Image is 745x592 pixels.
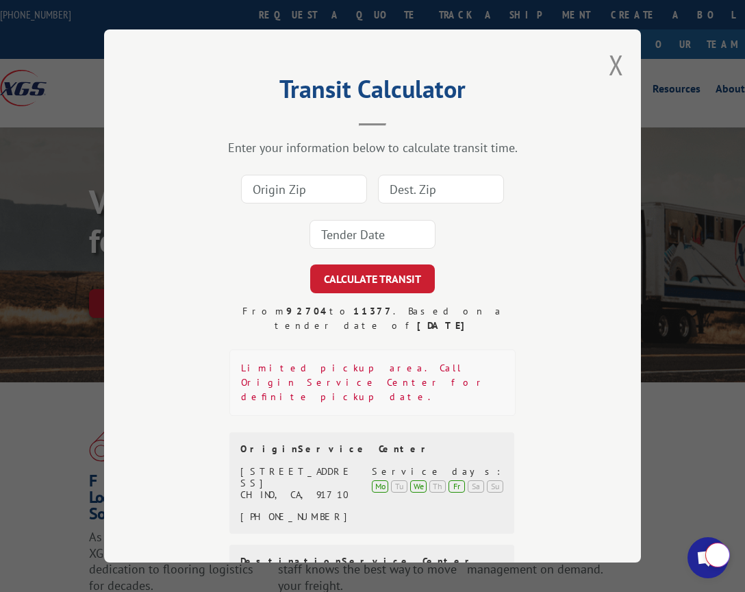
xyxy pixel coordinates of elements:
div: From to . Based on a tender date of [229,304,516,333]
div: Limited pickup area. Call Origin Service Center for definite pickup date. [229,349,516,416]
div: Enter your information below to calculate transit time. [173,140,572,156]
div: Mo [372,480,388,493]
div: [STREET_ADDRESS] [240,466,356,489]
div: Open chat [687,537,729,578]
div: CHINO, CA, 91710 [240,489,356,501]
input: Tender Date [310,220,435,249]
button: Close modal [609,47,624,83]
div: [PHONE_NUMBER] [240,512,356,523]
input: Origin Zip [241,175,367,203]
h2: Transit Calculator [173,79,572,106]
div: Origin Service Center [240,443,503,455]
strong: 92704 [286,305,329,317]
div: We [410,480,427,493]
strong: 11377 [353,305,393,317]
div: Service days: [372,466,503,478]
strong: [DATE] [417,319,471,332]
input: Dest. Zip [378,175,504,203]
div: Su [487,480,503,493]
div: Tu [391,480,407,493]
div: Sa [468,480,484,493]
div: Th [429,480,446,493]
div: Destination Service Center [240,556,503,567]
button: CALCULATE TRANSIT [310,264,435,293]
div: Fr [449,480,465,493]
